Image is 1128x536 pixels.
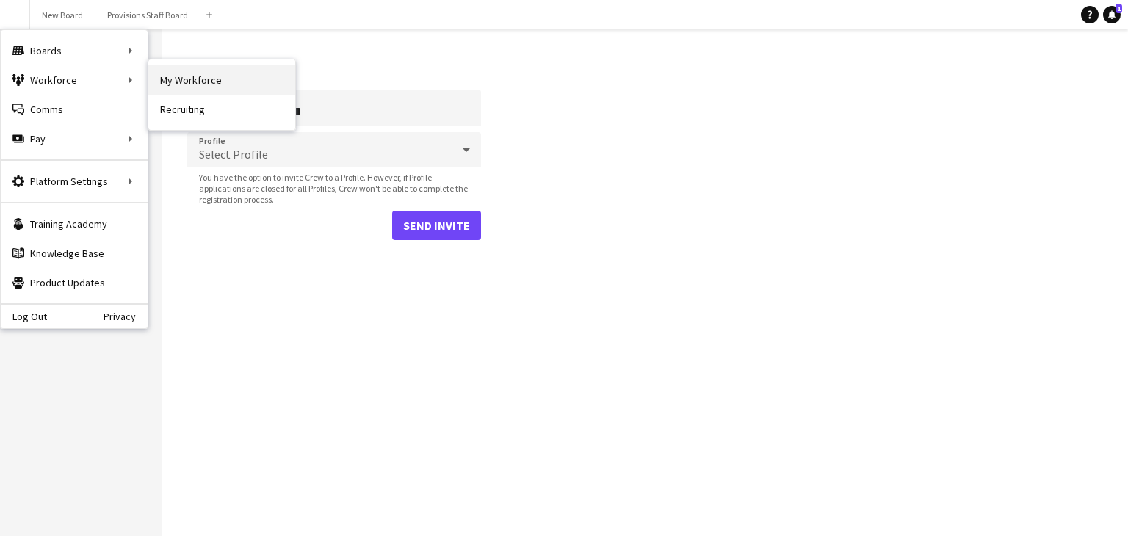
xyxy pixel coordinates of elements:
[95,1,200,29] button: Provisions Staff Board
[1,239,148,268] a: Knowledge Base
[104,311,148,322] a: Privacy
[1116,4,1122,13] span: 1
[392,211,481,240] button: Send invite
[199,147,268,162] span: Select Profile
[1103,6,1121,23] a: 1
[187,56,481,78] h1: Invite contact
[1,36,148,65] div: Boards
[148,65,295,95] a: My Workforce
[1,268,148,297] a: Product Updates
[1,311,47,322] a: Log Out
[1,65,148,95] div: Workforce
[1,209,148,239] a: Training Academy
[1,167,148,196] div: Platform Settings
[148,95,295,124] a: Recruiting
[30,1,95,29] button: New Board
[1,124,148,153] div: Pay
[187,172,481,205] span: You have the option to invite Crew to a Profile. However, if Profile applications are closed for ...
[1,95,148,124] a: Comms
